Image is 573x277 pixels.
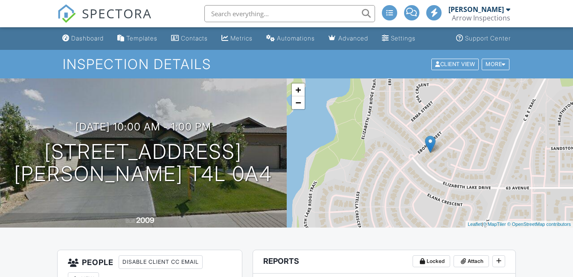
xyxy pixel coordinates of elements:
[218,31,256,46] a: Metrics
[448,5,504,14] div: [PERSON_NAME]
[230,35,253,42] div: Metrics
[292,96,305,109] a: Zoom out
[136,216,154,225] div: 2009
[465,35,511,42] div: Support Center
[378,31,419,46] a: Settings
[63,57,510,72] h1: Inspection Details
[59,31,107,46] a: Dashboard
[430,61,481,67] a: Client View
[119,255,203,269] div: Disable Client CC Email
[181,35,208,42] div: Contacts
[204,5,375,22] input: Search everything...
[125,218,135,224] span: Built
[453,31,514,46] a: Support Center
[114,31,161,46] a: Templates
[126,35,157,42] div: Templates
[483,222,506,227] a: © MapTiler
[465,221,573,228] div: |
[482,58,509,70] div: More
[71,35,104,42] div: Dashboard
[14,141,272,186] h1: [STREET_ADDRESS] [PERSON_NAME] T4L 0A4
[431,58,479,70] div: Client View
[468,222,482,227] a: Leaflet
[57,12,152,29] a: SPECTORA
[338,35,368,42] div: Advanced
[325,31,372,46] a: Advanced
[507,222,571,227] a: © OpenStreetMap contributors
[452,14,510,22] div: Arrow Inspections
[263,31,318,46] a: Automations (Basic)
[168,31,211,46] a: Contacts
[57,4,76,23] img: The Best Home Inspection Software - Spectora
[76,121,211,133] h3: [DATE] 10:00 am - 1:00 pm
[82,4,152,22] span: SPECTORA
[277,35,315,42] div: Automations
[292,84,305,96] a: Zoom in
[391,35,416,42] div: Settings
